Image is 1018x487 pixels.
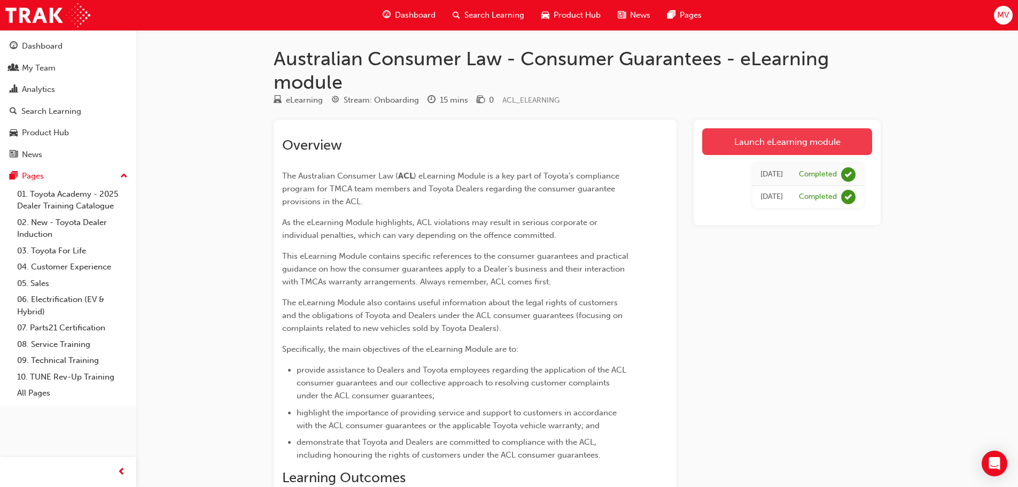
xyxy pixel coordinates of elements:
div: Completed [799,169,837,180]
a: News [4,145,132,165]
span: clock-icon [428,96,436,105]
div: Analytics [22,83,55,96]
span: search-icon [10,107,17,117]
a: car-iconProduct Hub [533,4,609,26]
div: 0 [489,94,494,106]
span: guage-icon [383,9,391,22]
span: This eLearning Module contains specific references to the consumer guarantees and practical guida... [282,251,631,287]
span: As the eLearning Module highlights, ACL violations may result in serious corporate or individual ... [282,218,600,240]
a: Dashboard [4,36,132,56]
span: news-icon [618,9,626,22]
span: Learning Outcomes [282,469,406,486]
a: 09. Technical Training [13,352,132,369]
span: learningResourceType_ELEARNING-icon [274,96,282,105]
span: search-icon [453,9,460,22]
span: Search Learning [464,9,524,21]
div: eLearning [286,94,323,106]
div: Dashboard [22,40,63,52]
span: highlight the importance of providing service and support to customers in accordance with the ACL... [297,408,619,430]
div: Completed [799,192,837,202]
div: Mon Mar 28 2022 22:00:00 GMT+0800 (Australian Western Standard Time) [760,191,783,203]
a: 03. Toyota For Life [13,243,132,259]
span: Learning resource code [502,96,559,105]
span: target-icon [331,96,339,105]
span: prev-icon [118,466,126,479]
a: 01. Toyota Academy - 2025 Dealer Training Catalogue [13,186,132,214]
span: demonstrate that Toyota and Dealers are committed to compliance with the ACL, including honouring... [297,437,601,460]
a: 02. New - Toyota Dealer Induction [13,214,132,243]
a: Search Learning [4,102,132,121]
button: DashboardMy TeamAnalyticsSearch LearningProduct HubNews [4,34,132,166]
span: MV [997,9,1009,21]
span: Dashboard [395,9,436,21]
span: The Australian Consumer Law ( [282,171,398,181]
a: news-iconNews [609,4,659,26]
a: 06. Electrification (EV & Hybrid) [13,291,132,320]
img: Trak [5,3,90,27]
a: All Pages [13,385,132,401]
h1: Australian Consumer Law - Consumer Guarantees - eLearning module [274,47,881,94]
span: chart-icon [10,85,18,95]
span: pages-icon [10,172,18,181]
span: people-icon [10,64,18,73]
div: My Team [22,62,56,74]
span: Pages [680,9,702,21]
span: ACL [398,171,414,181]
span: Specifically, the main objectives of the eLearning Module are to: [282,344,518,354]
span: learningRecordVerb_COMPLETE-icon [841,190,856,204]
span: provide assistance to Dealers and Toyota employees regarding the application of the ACL consumer ... [297,365,628,400]
a: Analytics [4,80,132,99]
a: My Team [4,58,132,78]
span: news-icon [10,150,18,160]
span: News [630,9,650,21]
a: guage-iconDashboard [374,4,444,26]
button: Pages [4,166,132,186]
a: 05. Sales [13,275,132,292]
div: Type [274,94,323,107]
span: ) eLearning Module is a key part of Toyota’s compliance program for TMCA team members and Toyota ... [282,171,621,206]
span: guage-icon [10,42,18,51]
div: Price [477,94,494,107]
div: Stream: Onboarding [344,94,419,106]
span: car-icon [541,9,549,22]
a: 07. Parts21 Certification [13,320,132,336]
span: up-icon [120,169,128,183]
a: 08. Service Training [13,336,132,353]
div: Search Learning [21,105,81,118]
span: Product Hub [554,9,601,21]
div: Mon Feb 20 2023 22:00:00 GMT+0800 (Australian Western Standard Time) [760,168,783,181]
div: Open Intercom Messenger [982,451,1007,476]
span: Overview [282,137,342,153]
a: 10. TUNE Rev-Up Training [13,369,132,385]
span: learningRecordVerb_COMPLETE-icon [841,167,856,182]
div: Product Hub [22,127,69,139]
a: search-iconSearch Learning [444,4,533,26]
div: Pages [22,170,44,182]
button: MV [994,6,1013,25]
span: money-icon [477,96,485,105]
a: pages-iconPages [659,4,710,26]
div: News [22,149,42,161]
div: 15 mins [440,94,468,106]
span: pages-icon [667,9,675,22]
a: 04. Customer Experience [13,259,132,275]
div: Stream [331,94,419,107]
div: Duration [428,94,468,107]
span: The eLearning Module also contains useful information about the legal rights of customers and the... [282,298,625,333]
a: Product Hub [4,123,132,143]
span: car-icon [10,128,18,138]
a: Launch eLearning module [702,128,872,155]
